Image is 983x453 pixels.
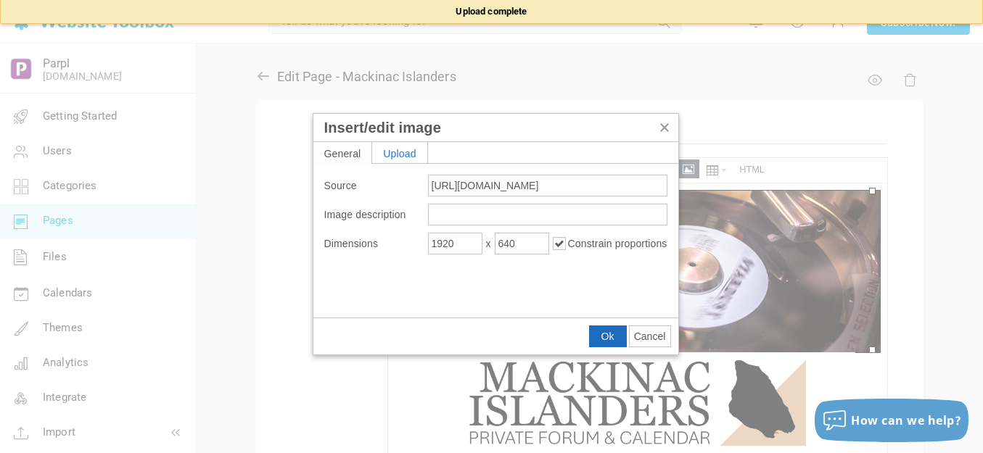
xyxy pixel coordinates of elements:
[324,120,667,135] div: Insert/edit image
[7,284,492,312] div: These Clubs are instrumental in communicating Project Little Feet goals and ensuring the intended...
[568,238,667,249] span: Constrain proportions
[486,238,491,249] span: x
[815,399,968,442] button: How can we help?
[324,209,428,220] label: Image description
[372,142,427,163] div: Upload
[324,238,428,249] label: Dimensions
[313,142,373,164] div: General
[324,180,428,191] label: Source
[428,233,482,254] input: Width
[634,331,666,342] span: Cancel
[851,412,961,428] span: How can we help?
[313,113,679,355] div: Insert/edit image
[32,169,467,270] img: 286758%2F9506401%2FMackinac+Islanders.png
[601,331,614,342] span: Ok
[495,233,549,254] input: Height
